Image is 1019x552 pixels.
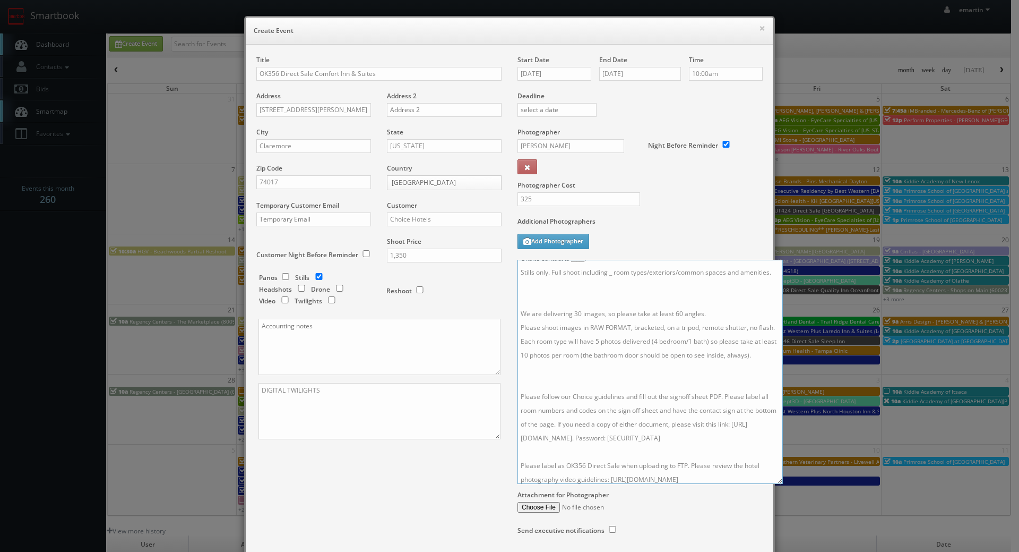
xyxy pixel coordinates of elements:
label: Temporary Customer Email [256,201,339,210]
label: Shoot Price [387,237,421,246]
input: Select a state [387,139,502,153]
label: Zip Code [256,164,282,173]
label: Customer [387,201,417,210]
label: City [256,128,268,137]
input: Temporary Email [256,213,371,226]
h6: Create Event [254,26,765,36]
button: × [759,24,765,32]
label: Time [689,55,704,64]
input: Address 2 [387,103,502,117]
input: Shoot Price [387,249,502,262]
input: Address [256,103,371,117]
label: Start Date [517,55,549,64]
input: Select a customer [387,213,502,226]
label: Headshots [259,285,292,294]
label: Address [256,91,281,100]
label: Photographer Cost [509,181,771,190]
input: select an end date [599,67,681,81]
label: Country [387,164,412,173]
input: Select a photographer [517,139,624,153]
a: [GEOGRAPHIC_DATA] [387,175,502,190]
label: Customer Night Before Reminder [256,250,358,259]
label: Stills [295,273,309,282]
input: select a date [517,67,591,81]
input: Title [256,67,502,81]
label: Reshoot [386,286,412,295]
label: Panos [259,273,278,282]
label: State [387,128,403,137]
input: Zip Code [256,175,371,189]
label: Title [256,55,270,64]
label: End Date [599,55,627,64]
label: Twilights [295,296,322,305]
label: Drone [311,285,330,294]
label: Deadline [509,91,771,100]
label: Night Before Reminder [648,141,718,150]
label: Additional Photographers [517,217,763,231]
label: Address 2 [387,91,417,100]
label: Video [259,296,275,305]
button: Add Photographer [517,234,589,249]
label: Photographer [517,128,560,137]
label: Attachment for Photographer [517,490,609,499]
input: Photographer Cost [517,192,640,206]
input: select a date [517,103,597,117]
input: City [256,139,371,153]
label: Send executive notifications [517,526,605,535]
span: [GEOGRAPHIC_DATA] [392,176,487,190]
